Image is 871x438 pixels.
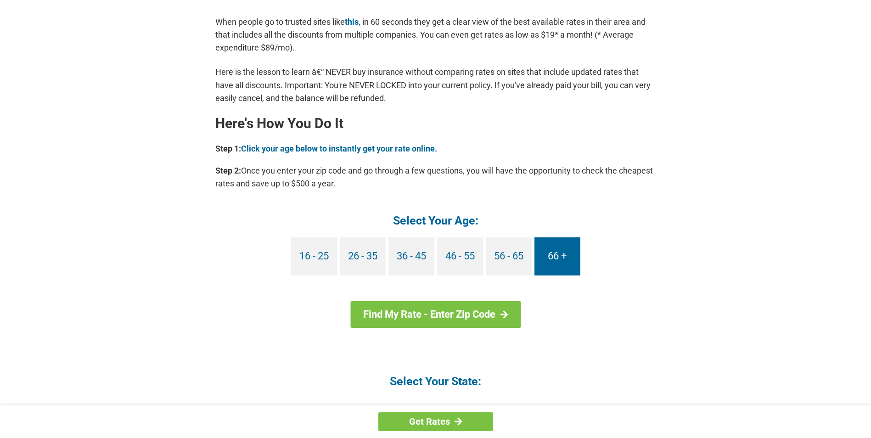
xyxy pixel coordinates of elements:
a: 46 - 55 [437,237,483,275]
p: Here is the lesson to learn â€“ NEVER buy insurance without comparing rates on sites that include... [215,66,656,104]
a: 56 - 65 [486,237,532,275]
a: 66 + [534,237,580,275]
a: 16 - 25 [291,237,337,275]
a: Get Rates [378,412,493,431]
b: Step 2: [215,166,241,175]
a: 26 - 35 [340,237,386,275]
p: When people go to trusted sites like , in 60 seconds they get a clear view of the best available ... [215,16,656,54]
a: this [345,17,359,27]
a: Click your age below to instantly get your rate online. [241,144,437,153]
h4: Select Your Age: [215,213,656,228]
h2: Here's How You Do It [215,116,656,131]
p: Once you enter your zip code and go through a few questions, you will have the opportunity to che... [215,164,656,190]
a: Find My Rate - Enter Zip Code [350,301,521,328]
a: 36 - 45 [388,237,434,275]
h4: Select Your State: [215,374,656,389]
b: Step 1: [215,144,241,153]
